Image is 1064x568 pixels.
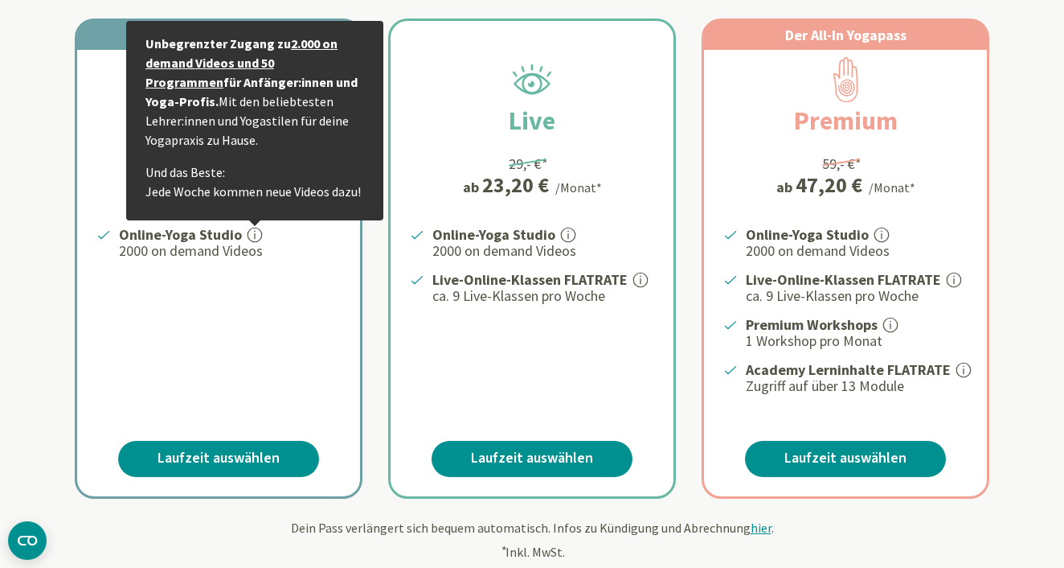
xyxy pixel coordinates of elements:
p: Und das Beste: Jede Woche kommen neue Videos dazu! [145,163,364,201]
span: hier [751,520,771,536]
div: /Monat* [555,178,602,197]
div: 47,20 € [796,175,862,196]
span: ab [463,176,482,198]
p: 1 Workshop pro Monat [746,331,968,351]
div: /Monat* [869,178,915,197]
strong: Premium Workshops [746,315,878,334]
h2: Live [470,101,594,140]
p: Mit den beliebtesten Lehrer:innen und Yogastilen für deine Yogapraxis zu Hause. [145,34,364,150]
h2: Premium [755,101,936,140]
strong: Online-Yoga Studio [119,225,242,244]
p: 2000 on demand Videos [119,241,341,261]
a: Laufzeit auswählen [745,441,946,477]
p: 2000 on demand Videos [432,241,654,261]
p: ca. 9 Live-Klassen pro Woche [432,286,654,306]
div: Dein Pass verlängert sich bequem automatisch. Infos zu Kündigung und Abrechnung . Inkl. MwSt. [62,518,1002,562]
button: CMP-Widget öffnen [8,521,47,560]
span: ab [776,176,796,198]
a: Laufzeit auswählen [118,441,319,477]
p: 2000 on demand Videos [746,241,968,261]
strong: Live-Online-Klassen FLATRATE [746,270,941,289]
strong: Online-Yoga Studio [432,225,555,244]
div: 59,- €* [822,153,861,175]
strong: Unbegrenzter Zugang zu für Anfänger:innen und Yoga-Profis. [145,35,358,109]
div: 29,- €* [509,153,548,175]
strong: Live-Online-Klassen FLATRATE [432,270,628,289]
p: ca. 9 Live-Klassen pro Woche [746,286,968,306]
strong: Academy Lerninhalte FLATRATE [746,360,951,379]
div: 23,20 € [482,175,549,196]
a: 2.000 on demand Videos und 50 Programmen [145,35,338,90]
strong: Online-Yoga Studio [746,225,869,244]
p: Zugriff auf über 13 Module [746,377,968,396]
a: Laufzeit auswählen [432,441,632,477]
span: Der All-In Yogapass [785,26,906,44]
